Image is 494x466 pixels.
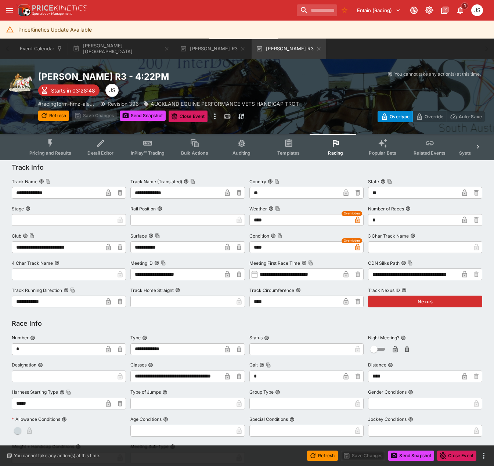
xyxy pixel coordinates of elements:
[130,260,153,266] p: Meeting ID
[169,111,208,122] button: Close Event
[447,111,485,122] button: Auto-Save
[157,206,162,211] button: Rail Position
[66,390,71,395] button: Copy To Clipboard
[368,287,400,293] p: Track Nexus ID
[249,287,294,293] p: Track Circumference
[408,417,413,422] button: Jockey Conditions
[296,288,301,293] button: Track Circumference
[302,260,307,265] button: Meeting First Race TimeCopy To Clipboard
[401,335,406,340] button: Night Meeting?
[176,39,250,59] button: [PERSON_NAME] R3
[461,2,469,10] span: 1
[32,12,72,15] img: Sportsbook Management
[387,179,392,184] button: Copy To Clipboard
[12,260,53,266] p: 4 Char Track Name
[32,5,87,11] img: PriceKinetics
[38,362,43,368] button: Designation
[268,179,273,184] button: CountryCopy To Clipboard
[130,416,162,422] p: Age Conditions
[412,111,447,122] button: Override
[120,111,166,121] button: Send Snapshot
[38,71,299,82] h2: Copy To Clipboard
[3,4,16,17] button: open drawer
[401,260,406,265] button: CDN Silks PathCopy To Clipboard
[378,111,485,122] div: Start From
[29,233,35,238] button: Copy To Clipboard
[68,39,174,59] button: [PERSON_NAME][GEOGRAPHIC_DATA]
[368,296,482,307] button: Nexus
[368,389,407,395] p: Gender Conditions
[12,389,58,395] p: Harness Starting Type
[148,362,153,368] button: Classes
[130,178,182,185] p: Track Name (Translated)
[297,4,337,16] input: search
[471,4,483,16] div: John Seaton
[289,417,295,422] button: Special Conditions
[249,416,288,422] p: Special Conditions
[14,452,100,459] p: You cannot take any action(s) at this time.
[25,206,30,211] button: Stage
[108,100,139,108] p: Revision 396
[184,179,189,184] button: Track Name (Translated)Copy To Clipboard
[54,260,60,265] button: 4 Char Track Name
[264,335,269,340] button: Status
[368,362,386,368] p: Distance
[410,233,415,238] button: 3 Char Track Name
[131,150,165,156] span: InPlay™ Trading
[190,179,195,184] button: Copy To Clipboard
[12,178,37,185] p: Track Name
[161,260,166,265] button: Copy To Clipboard
[162,390,167,395] button: Type of Jumps
[249,362,258,368] p: Gait
[12,287,62,293] p: Track Running Direction
[249,335,263,341] p: Status
[210,111,219,122] button: more
[344,238,360,243] span: Overridden
[394,71,481,77] p: You cannot take any action(s) at this time.
[148,233,154,238] button: SurfaceCopy To Clipboard
[249,389,274,395] p: Group Type
[249,206,267,212] p: Weather
[339,4,350,16] button: No Bookmarks
[130,443,169,449] p: Meeting Sub-Type
[142,335,147,340] button: Type
[170,444,175,449] button: Meeting Sub-Type
[388,362,393,368] button: Distance
[154,260,159,265] button: Meeting IDCopy To Clipboard
[12,416,60,422] p: Allowance Conditions
[277,150,300,156] span: Templates
[12,206,24,212] p: Stage
[175,288,180,293] button: Track Home Straight
[368,178,379,185] p: State
[51,87,95,94] p: Starts in 03:28:48
[87,150,113,156] span: Detail Editor
[151,100,299,108] p: AUCKLAND EQUINE PERFORMANCE VETS HANDICAP TROT
[378,111,413,122] button: Overtype
[425,113,443,120] p: Override
[249,233,269,239] p: Condition
[423,4,436,17] button: Toggle light/dark mode
[12,443,74,449] p: Weight + Handicap Conditions
[249,260,300,266] p: Meeting First Race Time
[12,362,36,368] p: Designation
[437,451,476,461] button: Close Event
[39,179,44,184] button: Track NameCopy To Clipboard
[368,233,409,239] p: 3 Char Track Name
[62,417,67,422] button: Allowance Conditions
[181,150,208,156] span: Bulk Actions
[408,390,413,395] button: Gender Conditions
[130,362,147,368] p: Classes
[407,4,421,17] button: Connected to PK
[368,416,407,422] p: Jockey Conditions
[266,362,271,368] button: Copy To Clipboard
[12,233,21,239] p: Club
[308,260,313,265] button: Copy To Clipboard
[408,260,413,265] button: Copy To Clipboard
[24,134,470,160] div: Event type filters
[232,150,250,156] span: Auditing
[70,288,75,293] button: Copy To Clipboard
[130,233,147,239] p: Surface
[60,390,65,395] button: Harness Starting TypeCopy To Clipboard
[390,113,410,120] p: Overtype
[76,444,81,449] button: Weight + Handicap Conditions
